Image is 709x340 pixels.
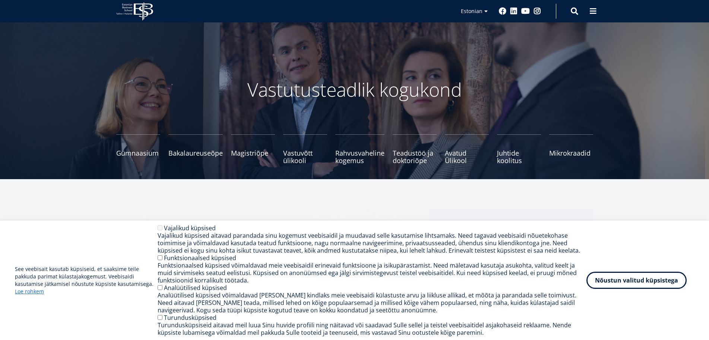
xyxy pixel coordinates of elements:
[231,134,275,164] a: Magistriõpe
[393,149,437,164] span: Teadustöö ja doktoriõpe
[497,149,541,164] span: Juhtide koolitus
[164,224,216,232] label: Vajalikud küpsised
[586,272,687,289] button: Nõustun valitud küpsistega
[164,284,227,292] label: Analüütilised küpsised
[116,149,160,157] span: Gümnaasium
[335,149,384,164] span: Rahvusvaheline kogemus
[164,314,216,322] label: Turundusküpsised
[521,7,530,15] a: Youtube
[283,149,327,164] span: Vastuvõtt ülikooli
[15,288,44,295] a: Loe rohkem
[158,321,586,336] div: Turundusküpsiseid aitavad meil luua Sinu huvide profiili ning näitavad või saadavad Sulle sellel ...
[445,149,489,164] span: Avatud Ülikool
[510,7,517,15] a: Linkedin
[168,149,223,157] span: Bakalaureuseõpe
[158,232,586,254] div: Vajalikud küpsised aitavad parandada sinu kogemust veebisaidil ja muudavad selle kasutamise lihts...
[116,134,160,164] a: Gümnaasium
[158,291,586,314] div: Analüütilised küpsised võimaldavad [PERSON_NAME] kindlaks meie veebisaidi külastuste arvu ja liik...
[445,134,489,164] a: Avatud Ülikool
[497,134,541,164] a: Juhtide koolitus
[393,134,437,164] a: Teadustöö ja doktoriõpe
[158,262,586,284] div: Funktsionaalsed küpsised võimaldavad meie veebisaidil erinevaid funktsioone ja isikupärastamist. ...
[168,134,223,164] a: Bakalaureuseõpe
[283,134,327,164] a: Vastuvõtt ülikooli
[231,149,275,157] span: Magistriõpe
[549,149,593,157] span: Mikrokraadid
[499,7,506,15] a: Facebook
[15,265,158,295] p: See veebisait kasutab küpsiseid, et saaksime teile pakkuda parimat külastajakogemust. Veebisaidi ...
[157,78,552,101] p: Vastutusteadlik kogukond
[534,7,541,15] a: Instagram
[549,134,593,164] a: Mikrokraadid
[164,254,236,262] label: Funktsionaalsed küpsised
[335,134,384,164] a: Rahvusvaheline kogemus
